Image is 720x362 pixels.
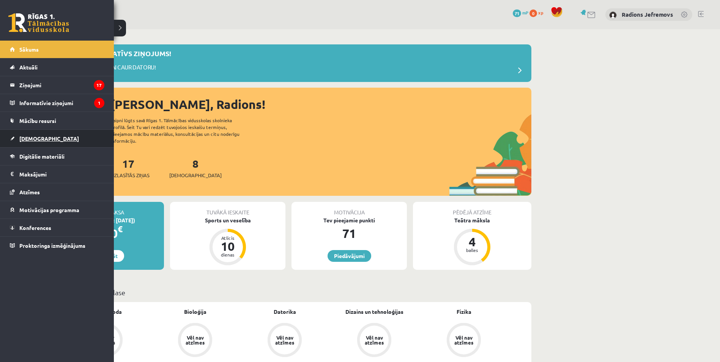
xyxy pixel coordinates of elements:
span: Mācību resursi [19,117,56,124]
span: Proktoringa izmēģinājums [19,242,85,249]
div: Motivācija [291,202,407,216]
div: [PERSON_NAME], Radions! [110,95,531,113]
img: Radions Jefremovs [609,11,617,19]
span: xp [538,9,543,16]
i: 1 [94,98,104,108]
a: [DEMOGRAPHIC_DATA] [10,130,104,147]
legend: Informatīvie ziņojumi [19,94,104,112]
span: Konferences [19,224,51,231]
a: Aktuāli [10,58,104,76]
a: Piedāvājumi [328,250,371,262]
span: Motivācijas programma [19,206,79,213]
p: Mācību plāns 9.a JK klase [49,287,528,297]
span: [DEMOGRAPHIC_DATA] [19,135,79,142]
a: Maksājumi [10,165,104,183]
a: Mācību resursi [10,112,104,129]
div: 10 [216,240,239,252]
a: Rīgas 1. Tālmācības vidusskola [8,13,69,32]
a: Vēl nav atzīmes [150,323,240,359]
a: Radions Jefremovs [622,11,673,18]
a: Vēl nav atzīmes [329,323,419,359]
div: Sports un veselība [170,216,285,224]
div: Tuvākā ieskaite [170,202,285,216]
span: Aktuāli [19,64,38,71]
a: Atzīmes [10,183,104,201]
span: 71 [513,9,521,17]
div: Vēl nav atzīmes [184,335,206,345]
a: Teātra māksla 4 balles [413,216,531,266]
div: Tev pieejamie punkti [291,216,407,224]
a: Informatīvie ziņojumi1 [10,94,104,112]
a: Sākums [10,41,104,58]
div: Atlicis [216,236,239,240]
div: Vēl nav atzīmes [274,335,295,345]
div: Laipni lūgts savā Rīgas 1. Tālmācības vidusskolas skolnieka profilā. Šeit Tu vari redzēt tuvojošo... [111,117,253,144]
div: dienas [216,252,239,257]
span: Neizlasītās ziņas [107,172,150,179]
span: 0 [529,9,537,17]
div: Pēdējā atzīme [413,202,531,216]
a: Motivācijas programma [10,201,104,219]
a: Dizains un tehnoloģijas [345,308,403,316]
a: Ziņojumi17 [10,76,104,94]
span: [DEMOGRAPHIC_DATA] [169,172,222,179]
span: mP [522,9,528,16]
div: Vēl nav atzīmes [453,335,474,345]
a: 71 mP [513,9,528,16]
a: Digitālie materiāli [10,148,104,165]
a: Proktoringa izmēģinājums [10,237,104,254]
a: Vēl nav atzīmes [419,323,509,359]
a: Vēl nav atzīmes [240,323,329,359]
div: Teātra māksla [413,216,531,224]
legend: Maksājumi [19,165,104,183]
a: Jauns informatīvs ziņojums! Ieskaites drīkst pildīt TIKAI CAUR DATORU! [49,48,528,78]
a: 17Neizlasītās ziņas [107,157,150,179]
div: 4 [461,236,484,248]
i: 17 [94,80,104,90]
div: balles [461,248,484,252]
a: Datorika [274,308,296,316]
a: Bioloģija [184,308,206,316]
div: Vēl nav atzīmes [364,335,385,345]
span: € [118,223,123,235]
a: Sports un veselība Atlicis 10 dienas [170,216,285,266]
legend: Ziņojumi [19,76,104,94]
a: 0 xp [529,9,547,16]
a: 8[DEMOGRAPHIC_DATA] [169,157,222,179]
a: Fizika [457,308,471,316]
p: Jauns informatīvs ziņojums! [61,48,171,58]
span: Digitālie materiāli [19,153,65,160]
span: Atzīmes [19,189,40,195]
a: Konferences [10,219,104,236]
div: 71 [291,224,407,242]
span: Sākums [19,46,39,53]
